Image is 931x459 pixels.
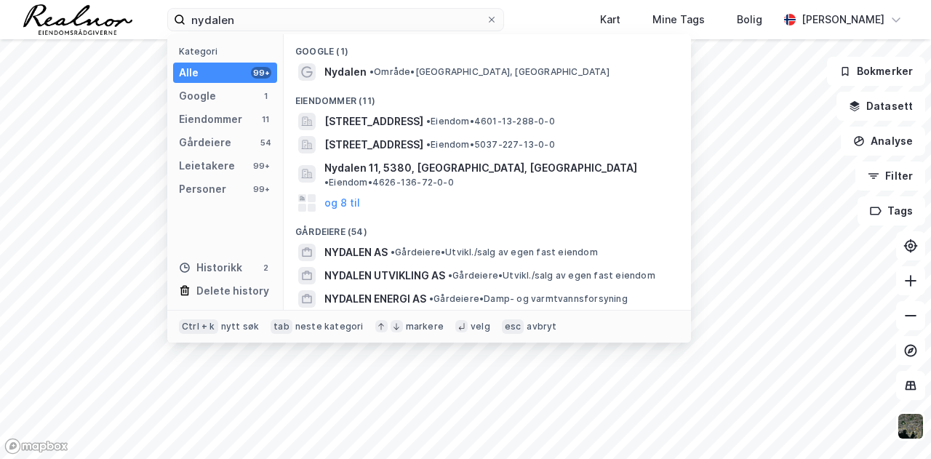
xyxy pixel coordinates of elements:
div: Kart [600,11,620,28]
span: NYDALEN AS [324,244,388,261]
div: Bolig [737,11,762,28]
div: Leietakere [179,157,235,175]
span: • [448,270,452,281]
span: NYDALEN UTVIKLING AS [324,267,445,284]
div: Gårdeiere (54) [284,215,691,241]
div: markere [406,321,444,332]
span: Gårdeiere • Utvikl./salg av egen fast eiendom [391,247,598,258]
span: Gårdeiere • Damp- og varmtvannsforsyning [429,293,628,305]
div: 11 [260,113,271,125]
div: esc [502,319,524,334]
span: Område • [GEOGRAPHIC_DATA], [GEOGRAPHIC_DATA] [369,66,610,78]
div: Gårdeiere [179,134,231,151]
iframe: Chat Widget [858,389,931,459]
div: 54 [260,137,271,148]
span: [STREET_ADDRESS] [324,136,423,153]
div: 99+ [251,183,271,195]
button: og 8 til [324,194,360,212]
div: Delete history [196,282,269,300]
button: Analyse [841,127,925,156]
input: Søk på adresse, matrikkel, gårdeiere, leietakere eller personer [185,9,486,31]
span: [STREET_ADDRESS] [324,113,423,130]
div: Ctrl + k [179,319,218,334]
span: Gårdeiere • Utvikl./salg av egen fast eiendom [448,270,655,282]
span: • [426,116,431,127]
div: Alle [179,64,199,81]
div: Historikk [179,259,242,276]
div: [PERSON_NAME] [802,11,884,28]
span: Nydalen 11, 5380, [GEOGRAPHIC_DATA], [GEOGRAPHIC_DATA] [324,159,637,177]
button: Bokmerker [827,57,925,86]
div: 99+ [251,67,271,79]
div: neste kategori [295,321,364,332]
a: Mapbox homepage [4,438,68,455]
span: • [369,66,374,77]
div: Kategori [179,46,277,57]
span: Eiendom • 4626-136-72-0-0 [324,177,454,188]
button: Tags [858,196,925,225]
div: velg [471,321,490,332]
div: nytt søk [221,321,260,332]
span: • [324,177,329,188]
div: Google [179,87,216,105]
img: realnor-logo.934646d98de889bb5806.png [23,4,132,35]
button: Filter [855,161,925,191]
button: Datasett [836,92,925,121]
div: Kontrollprogram for chat [858,389,931,459]
span: • [391,247,395,258]
div: 99+ [251,160,271,172]
span: Eiendom • 4601-13-288-0-0 [426,116,555,127]
div: Mine Tags [652,11,705,28]
div: Eiendommer [179,111,242,128]
div: Google (1) [284,34,691,60]
span: • [429,293,433,304]
div: 2 [260,262,271,274]
div: Eiendommer (11) [284,84,691,110]
div: tab [271,319,292,334]
div: avbryt [527,321,556,332]
div: Personer [179,180,226,198]
span: Eiendom • 5037-227-13-0-0 [426,139,555,151]
div: 1 [260,90,271,102]
span: NYDALEN ENERGI AS [324,290,426,308]
span: • [426,139,431,150]
span: Nydalen [324,63,367,81]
